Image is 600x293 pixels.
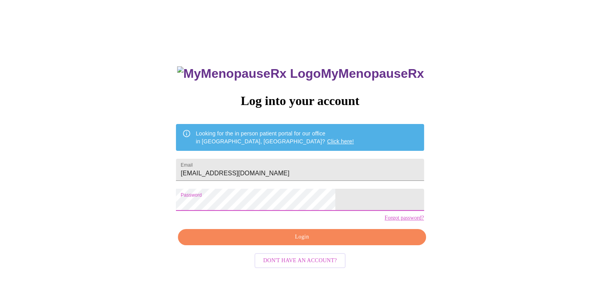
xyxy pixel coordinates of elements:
img: MyMenopauseRx Logo [177,66,321,81]
a: Forgot password? [385,215,424,221]
button: Login [178,229,426,245]
a: Don't have an account? [252,257,348,263]
button: Don't have an account? [254,253,346,269]
a: Click here! [327,138,354,145]
span: Don't have an account? [263,256,337,266]
div: Looking for the in person patient portal for our office in [GEOGRAPHIC_DATA], [GEOGRAPHIC_DATA]? [196,126,354,148]
h3: Log into your account [176,94,424,108]
h3: MyMenopauseRx [177,66,424,81]
span: Login [187,232,417,242]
